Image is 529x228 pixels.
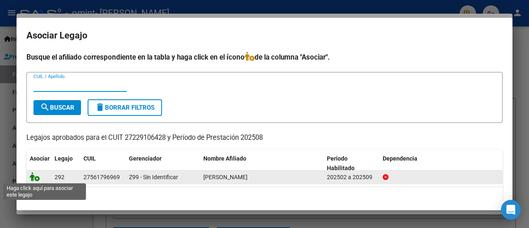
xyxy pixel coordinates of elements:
[51,150,80,177] datatable-header-cell: Legajo
[26,150,51,177] datatable-header-cell: Asociar
[95,104,155,111] span: Borrar Filtros
[26,133,503,143] p: Legajos aprobados para el CUIT 27229106428 y Período de Prestación 202508
[88,99,162,116] button: Borrar Filtros
[83,173,120,182] div: 27561796969
[379,150,503,177] datatable-header-cell: Dependencia
[40,102,50,112] mat-icon: search
[26,187,503,208] div: 1 registros
[126,150,200,177] datatable-header-cell: Gerenciador
[55,155,73,162] span: Legajo
[324,150,379,177] datatable-header-cell: Periodo Habilitado
[129,174,178,180] span: Z99 - Sin Identificar
[40,104,74,111] span: Buscar
[203,174,248,180] span: GIMENEZ JULIETA
[83,155,96,162] span: CUIL
[203,155,246,162] span: Nombre Afiliado
[80,150,126,177] datatable-header-cell: CUIL
[327,155,355,171] span: Periodo Habilitado
[55,174,64,180] span: 292
[26,28,503,43] h2: Asociar Legajo
[383,155,417,162] span: Dependencia
[129,155,162,162] span: Gerenciador
[95,102,105,112] mat-icon: delete
[26,52,503,62] h4: Busque el afiliado correspondiente en la tabla y haga click en el ícono de la columna "Asociar".
[501,200,521,220] div: Open Intercom Messenger
[200,150,324,177] datatable-header-cell: Nombre Afiliado
[30,155,50,162] span: Asociar
[33,100,81,115] button: Buscar
[327,173,376,182] div: 202502 a 202509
